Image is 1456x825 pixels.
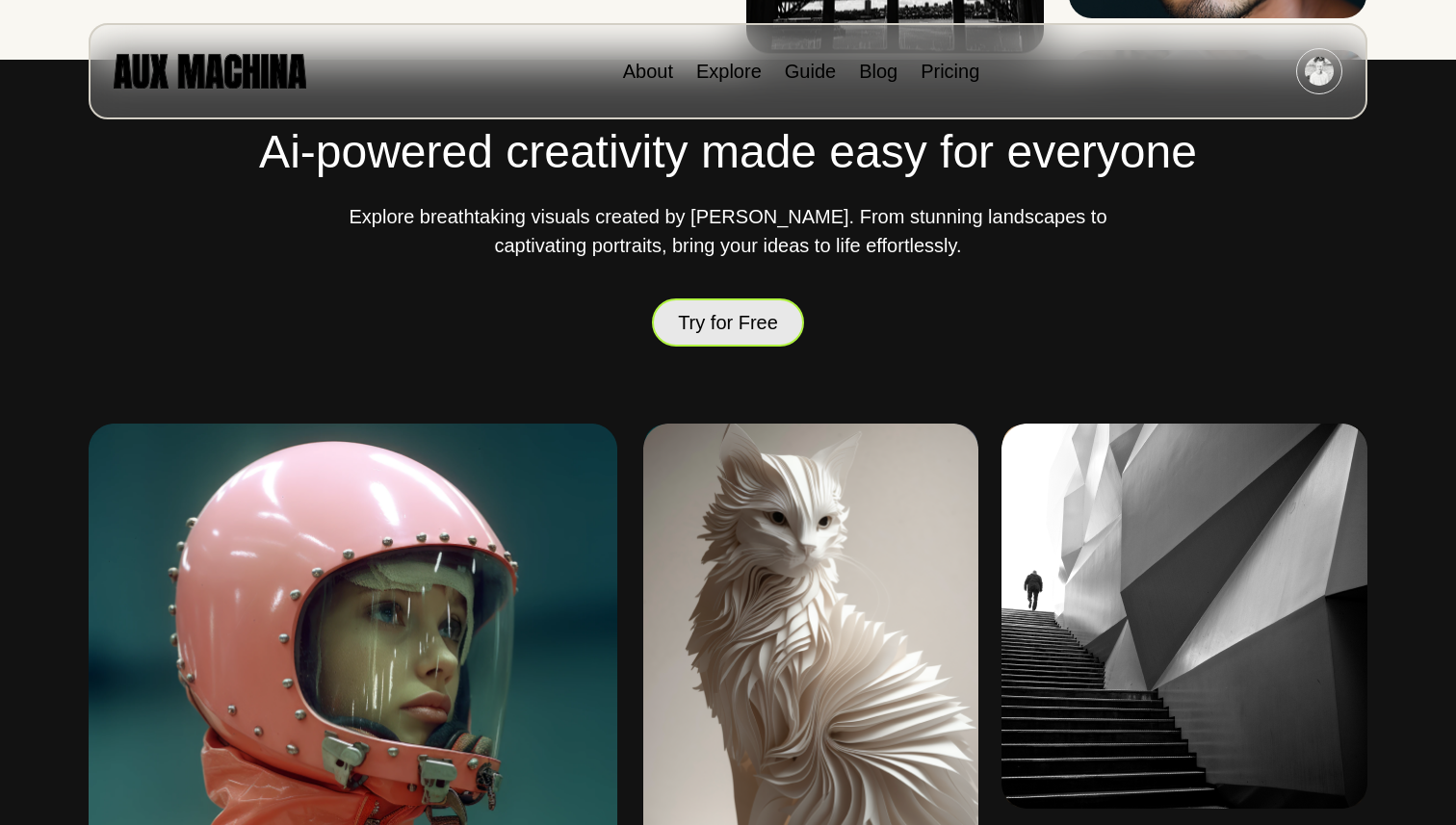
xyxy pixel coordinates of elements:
[1305,57,1334,86] img: Avatar
[696,61,762,82] a: Explore
[785,61,836,82] a: Guide
[343,202,1113,260] p: Explore breathtaking visuals created by [PERSON_NAME]. From stunning landscapes to captivating po...
[921,61,979,82] a: Pricing
[1001,424,1367,809] img: Image
[859,61,897,82] a: Blog
[89,117,1367,187] h2: Ai-powered creativity made easy for everyone
[114,54,306,88] img: AUX MACHINA
[623,61,673,82] a: About
[652,297,804,348] button: Try for Free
